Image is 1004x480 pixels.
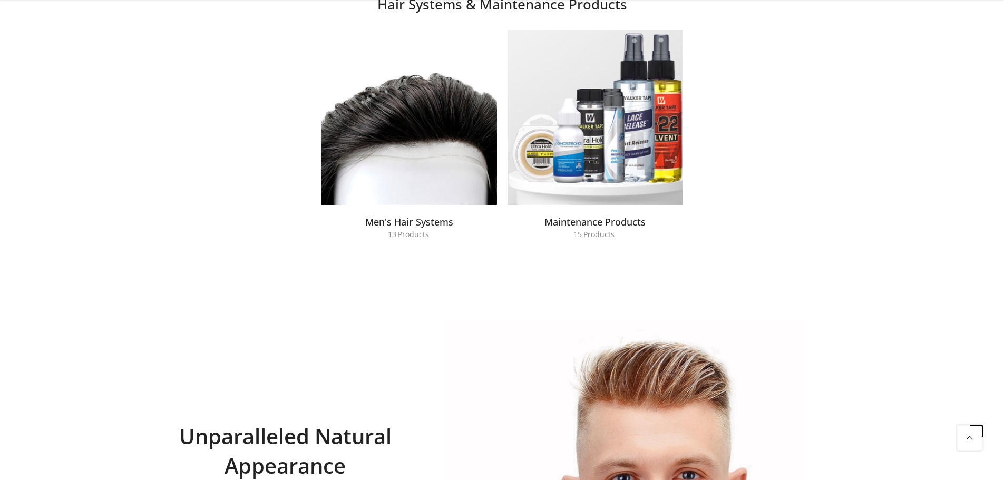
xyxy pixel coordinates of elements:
[321,30,497,205] a: Men´s hair systems
[321,228,497,241] a: 13 Products
[583,231,615,238] span: Products
[388,231,396,238] span: 13
[398,231,429,238] span: Products
[573,231,582,238] span: 15
[308,30,510,231] img: Men´s hair systems
[544,217,646,227] span: Maintenance Products
[957,425,983,451] a: Back to the top
[508,215,683,228] a: Maintenance Products
[365,217,453,227] span: Men's Hair Systems
[508,30,683,205] a: Men´s hair systems
[494,30,696,231] img: Men´s hair systems
[508,228,683,241] a: 15 Products
[321,215,497,228] a: Men's Hair Systems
